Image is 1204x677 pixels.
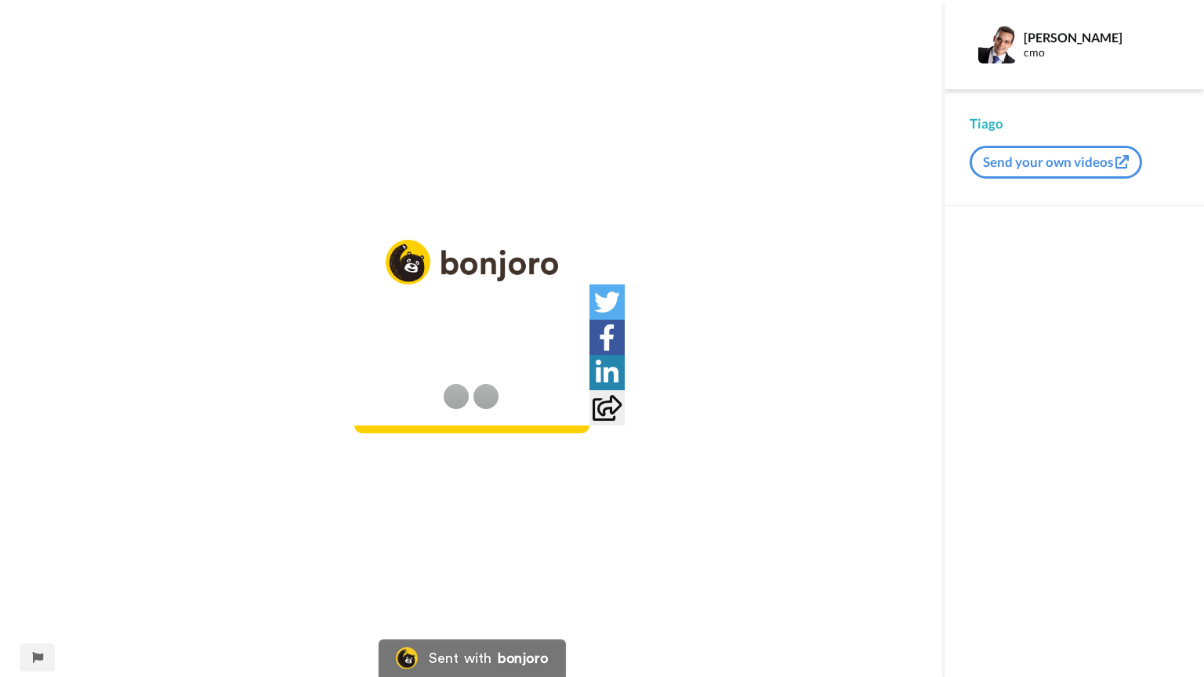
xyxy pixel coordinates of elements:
div: bonjoro [498,651,548,665]
img: Bonjoro Logo [396,647,418,669]
div: [PERSON_NAME] [1024,30,1178,45]
button: Send your own videos [970,146,1142,179]
img: Profile Image [978,26,1016,63]
div: Sent with [429,651,491,665]
img: Full screen [560,396,575,411]
div: cmo [1024,46,1178,60]
div: Tiago [970,114,1179,133]
img: logo_full.png [386,240,558,284]
a: Bonjoro LogoSent withbonjoro [379,639,565,677]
